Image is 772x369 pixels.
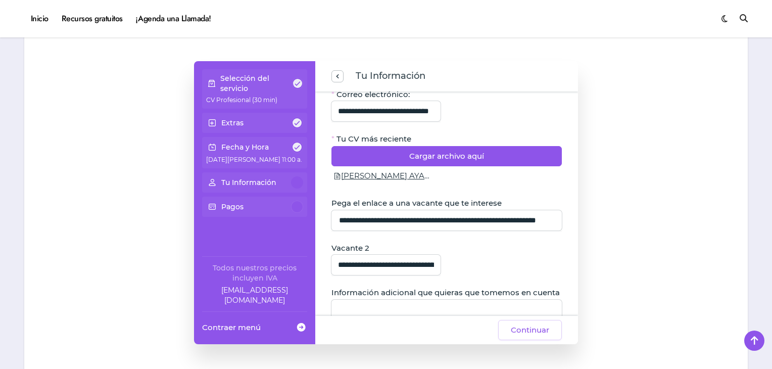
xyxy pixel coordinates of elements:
[331,243,369,253] span: Vacante 2
[55,5,129,32] a: Recursos gratuitos
[409,150,484,162] span: Cargar archivo aquí
[331,198,502,208] span: Pega el enlace a una vacante que te interese
[341,170,430,182] span: KARLA SÁNCHEZ AYALA_CV2025..pdf
[336,89,410,100] span: Correo electrónico:
[202,285,307,305] a: Company email: ayuda@elhadadelasvacantes.com
[206,156,312,163] span: [DATE][PERSON_NAME] 11:00 a. m.
[129,5,218,32] a: ¡Agenda una Llamada!
[511,324,549,336] span: Continuar
[331,70,344,82] button: previous step
[498,320,562,340] button: Continuar
[220,73,292,94] p: Selección del servicio
[202,322,261,333] span: Contraer menú
[331,146,562,166] button: Cargar archivo aquí
[221,142,269,152] p: Fecha y Hora
[202,263,307,283] div: Todos nuestros precios incluyen IVA
[24,5,55,32] a: Inicio
[336,134,411,144] span: Tu CV más reciente
[206,96,277,104] span: CV Profesional (30 min)
[221,202,244,212] p: Pagos
[331,288,560,298] span: Información adicional que quieras que tomemos en cuenta
[221,177,276,188] p: Tu Información
[356,69,425,83] span: Tu Información
[221,118,244,128] p: Extras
